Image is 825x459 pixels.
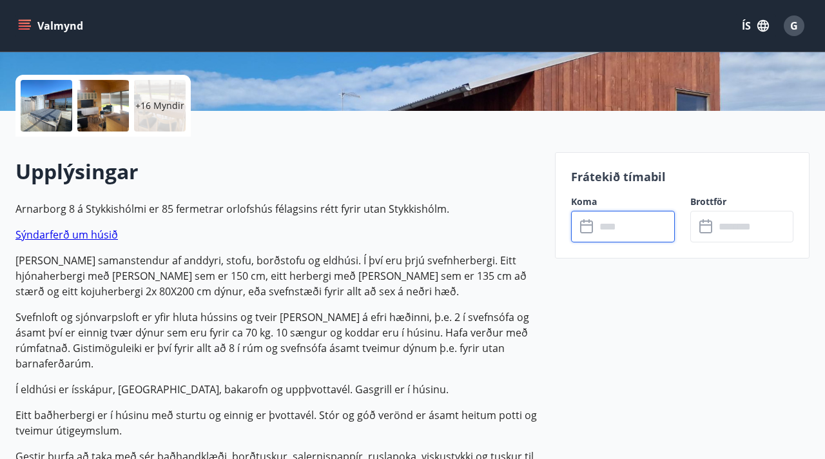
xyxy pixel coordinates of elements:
label: Brottför [690,195,793,208]
p: Svefnloft og sjónvarpsloft er yfir hluta hússins og tveir [PERSON_NAME] á efri hæðinni, þ.e. 2 í ... [15,309,539,371]
label: Koma [571,195,674,208]
h2: Upplýsingar [15,157,539,186]
p: Arnarborg 8 á Stykkishólmi er 85 fermetrar orlofshús félagsins rétt fyrir utan Stykkishólm. [15,201,539,217]
a: Sýndarferð um húsið [15,228,118,242]
p: [PERSON_NAME] samanstendur af anddyri, stofu, borðstofu og eldhúsi. Í því eru þrjú svefnherbergi.... [15,253,539,299]
p: Eitt baðherbergi er í húsinu með sturtu og einnig er þvottavél. Stór og góð verönd er ásamt heitu... [15,407,539,438]
button: menu [15,14,88,37]
p: Í eldhúsi er ísskápur, [GEOGRAPHIC_DATA], bakarofn og uppþvottavél. Gasgrill er í húsinu. [15,382,539,397]
button: G [779,10,810,41]
p: +16 Myndir [135,99,184,112]
button: ÍS [735,14,776,37]
span: G [790,19,798,33]
p: Frátekið tímabil [571,168,793,185]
